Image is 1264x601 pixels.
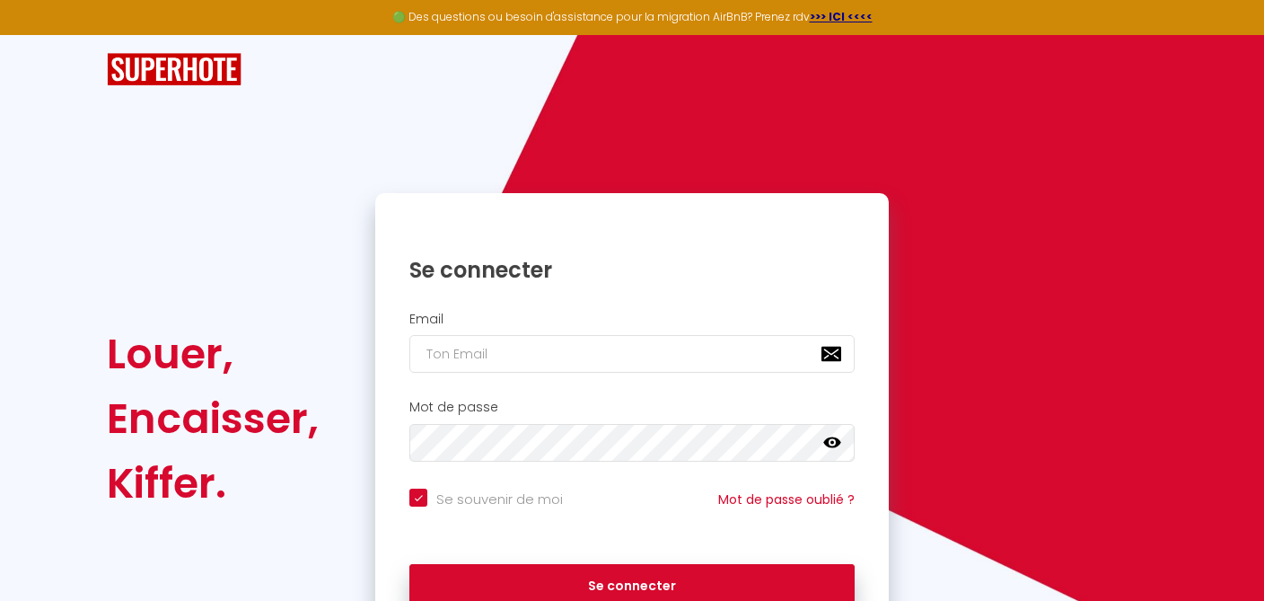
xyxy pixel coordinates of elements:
div: Louer, [107,322,319,386]
h2: Mot de passe [409,400,855,415]
a: Mot de passe oublié ? [718,491,855,508]
img: SuperHote logo [107,53,241,86]
div: Kiffer. [107,451,319,516]
input: Ton Email [409,335,855,373]
a: >>> ICI <<<< [810,9,873,24]
div: Encaisser, [107,386,319,451]
h1: Se connecter [409,256,855,284]
h2: Email [409,312,855,327]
